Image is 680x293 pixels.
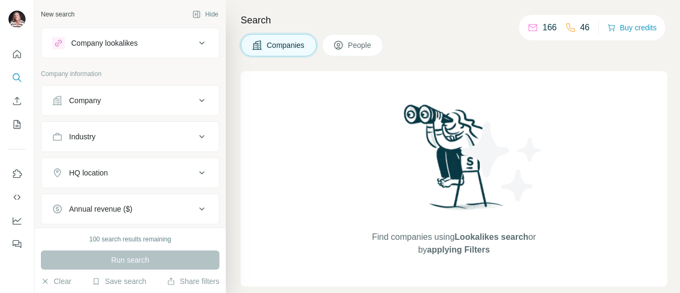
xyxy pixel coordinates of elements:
div: Company lookalikes [71,38,138,48]
div: Annual revenue ($) [69,204,132,214]
div: Company [69,95,101,106]
button: Dashboard [8,211,25,230]
img: Avatar [8,11,25,28]
span: People [348,40,372,51]
span: Find companies using or by [369,231,539,256]
button: Save search [92,276,146,287]
button: Quick start [8,45,25,64]
button: Company lookalikes [41,30,219,56]
div: New search [41,10,74,19]
p: 46 [580,21,590,34]
p: Company information [41,69,219,79]
h4: Search [241,13,667,28]
button: Feedback [8,235,25,254]
button: Use Surfe on LinkedIn [8,164,25,183]
button: Hide [185,6,226,22]
button: Use Surfe API [8,188,25,207]
button: Company [41,88,219,113]
p: 166 [542,21,557,34]
button: Share filters [167,276,219,287]
button: Industry [41,124,219,149]
span: applying Filters [427,245,490,254]
button: Clear [41,276,71,287]
button: Search [8,68,25,87]
button: Enrich CSV [8,91,25,111]
button: Annual revenue ($) [41,196,219,222]
div: HQ location [69,168,108,178]
button: Buy credits [607,20,657,35]
span: Companies [267,40,305,51]
div: 100 search results remaining [89,235,171,244]
button: HQ location [41,160,219,186]
img: Surfe Illustration - Woman searching with binoculars [399,102,509,220]
button: My lists [8,115,25,134]
div: Industry [69,131,96,142]
span: Lookalikes search [455,232,529,241]
img: Surfe Illustration - Stars [454,114,550,210]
